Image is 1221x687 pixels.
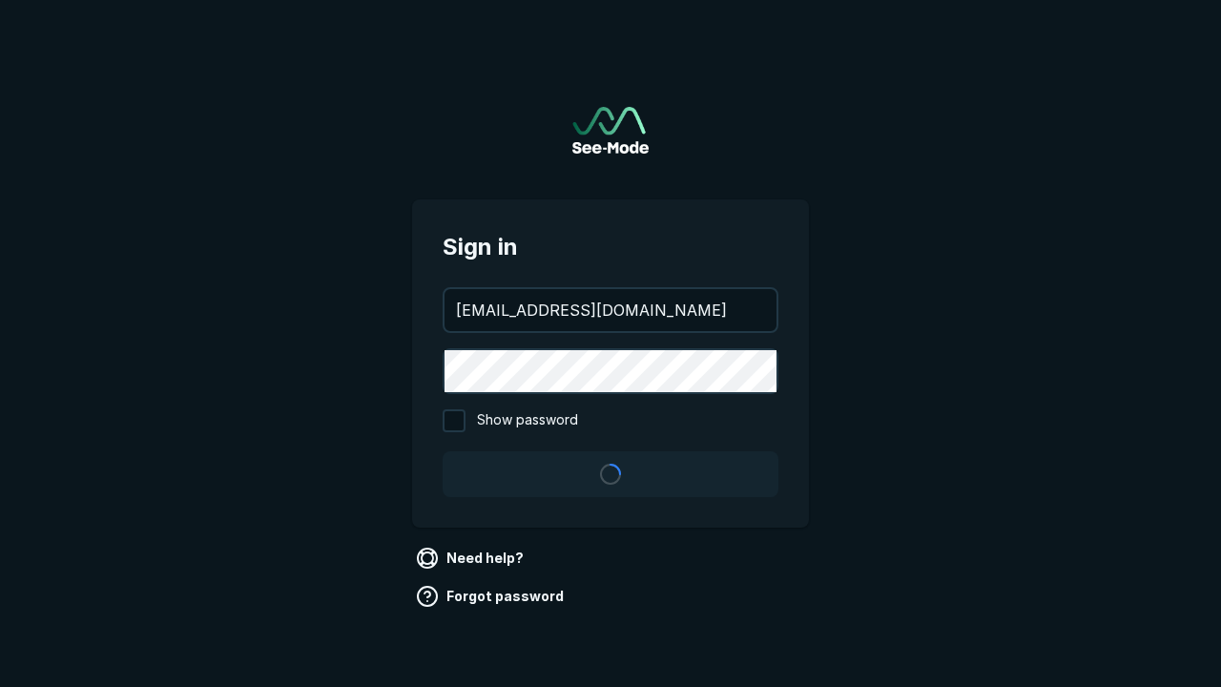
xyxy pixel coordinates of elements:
span: Show password [477,409,578,432]
a: Go to sign in [572,107,649,154]
input: your@email.com [445,289,776,331]
a: Forgot password [412,581,571,612]
span: Sign in [443,230,778,264]
a: Need help? [412,543,531,573]
img: See-Mode Logo [572,107,649,154]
